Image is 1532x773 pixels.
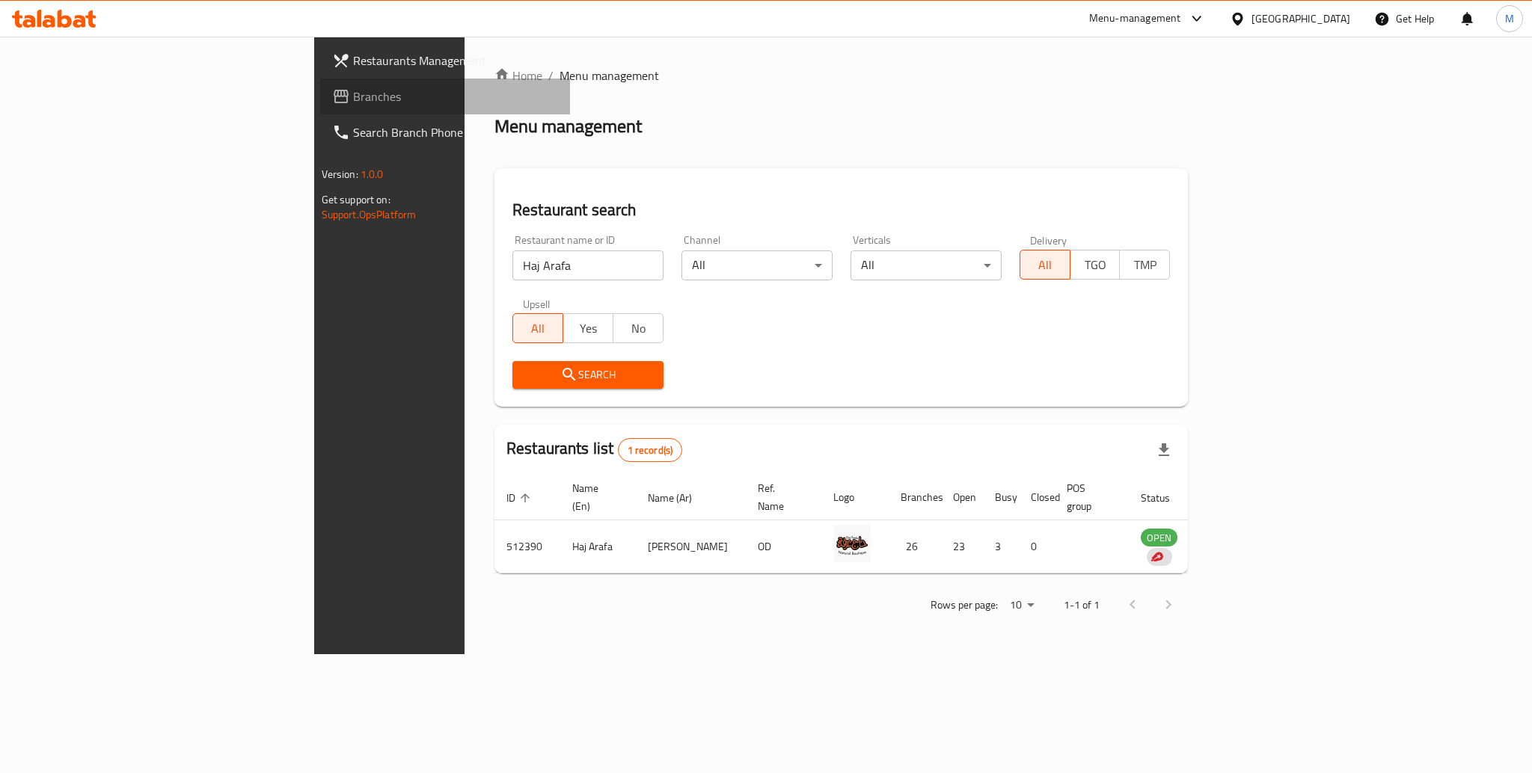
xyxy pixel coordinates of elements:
div: Export file [1146,432,1182,468]
span: Restaurants Management [353,52,558,70]
div: Rows per page: [1004,594,1040,617]
p: 1-1 of 1 [1064,596,1100,615]
a: Search Branch Phone [320,114,570,150]
td: OD [746,520,821,573]
span: Ref. Name [758,479,803,515]
span: Name (Ar) [648,489,711,507]
th: Open [941,475,983,520]
span: Search [524,366,652,384]
p: Rows per page: [931,596,998,615]
span: Version: [322,164,358,184]
span: POS group [1067,479,1111,515]
td: 3 [983,520,1019,573]
span: Branches [353,87,558,105]
td: [PERSON_NAME] [636,520,746,573]
h2: Restaurants list [506,437,682,462]
label: Upsell [523,298,551,309]
td: Haj Arafa [560,520,636,573]
span: TMP [1126,254,1164,276]
button: Yes [563,313,613,343]
th: Busy [983,475,1019,520]
input: Search for restaurant name or ID.. [512,250,664,280]
span: Search Branch Phone [353,123,558,141]
span: Get support on: [322,190,390,209]
td: 23 [941,520,983,573]
span: ID [506,489,535,507]
th: Closed [1019,475,1055,520]
nav: breadcrumb [494,67,1188,84]
div: All [851,250,1002,280]
span: Yes [569,318,607,339]
span: TGO [1076,254,1115,276]
div: All [681,250,833,280]
button: All [512,313,563,343]
div: [GEOGRAPHIC_DATA] [1251,10,1350,27]
div: Menu-management [1089,10,1181,28]
a: Support.OpsPlatform [322,205,417,224]
label: Delivery [1030,235,1067,245]
td: 26 [889,520,941,573]
span: All [1026,254,1064,276]
table: enhanced table [494,475,1259,573]
td: 0 [1019,520,1055,573]
span: Menu management [560,67,659,84]
span: 1.0.0 [361,164,384,184]
span: Name (En) [572,479,618,515]
span: 1 record(s) [619,443,682,458]
th: Logo [821,475,889,520]
span: M [1505,10,1514,27]
span: All [519,318,557,339]
div: Indicates that the vendor menu management has been moved to DH Catalog service [1147,548,1172,566]
button: TGO [1070,250,1121,280]
div: OPEN [1141,529,1177,546]
button: Search [512,361,664,389]
button: No [613,313,664,343]
img: Haj Arafa [833,525,871,562]
a: Restaurants Management [320,43,570,78]
th: Branches [889,475,941,520]
span: No [619,318,658,339]
h2: Restaurant search [512,199,1170,221]
span: OPEN [1141,529,1177,546]
div: Total records count [618,438,683,462]
a: Branches [320,78,570,114]
span: Status [1141,489,1189,507]
img: delivery hero logo [1150,550,1163,564]
button: All [1020,250,1070,280]
button: TMP [1119,250,1170,280]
